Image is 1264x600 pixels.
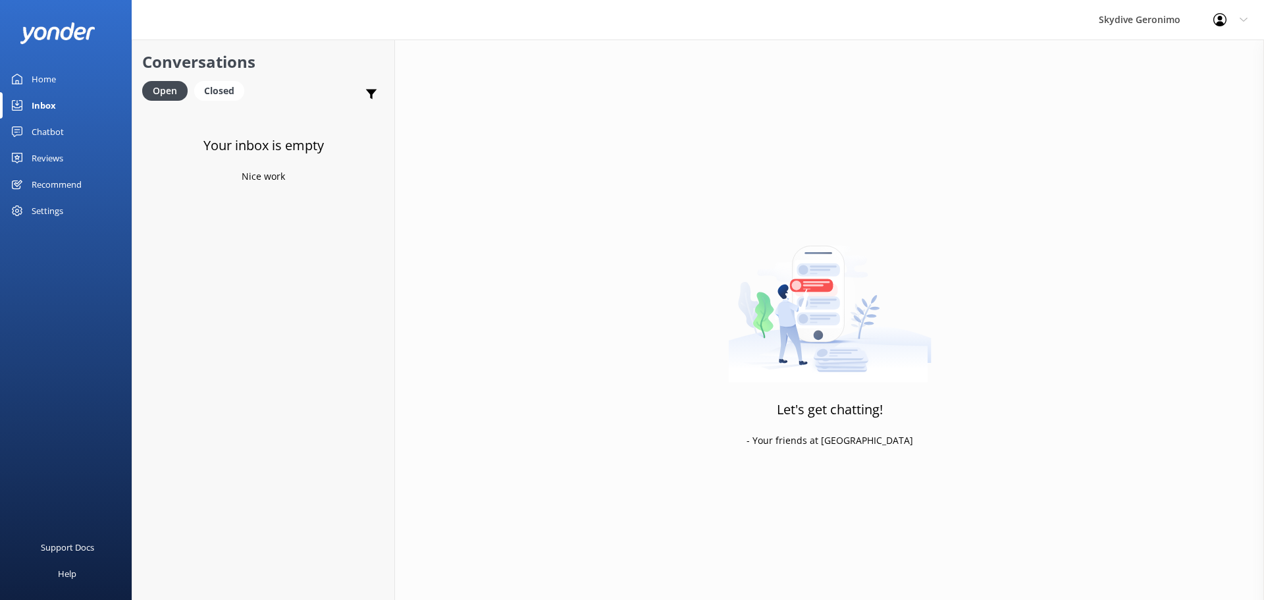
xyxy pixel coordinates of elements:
[777,399,883,420] h3: Let's get chatting!
[142,81,188,101] div: Open
[32,145,63,171] div: Reviews
[41,534,94,560] div: Support Docs
[32,198,63,224] div: Settings
[32,119,64,145] div: Chatbot
[747,433,913,448] p: - Your friends at [GEOGRAPHIC_DATA]
[58,560,76,587] div: Help
[728,218,932,383] img: artwork of a man stealing a conversation from at giant smartphone
[242,169,285,184] p: Nice work
[32,171,82,198] div: Recommend
[203,135,324,156] h3: Your inbox is empty
[32,92,56,119] div: Inbox
[194,81,244,101] div: Closed
[194,83,251,97] a: Closed
[32,66,56,92] div: Home
[142,49,384,74] h2: Conversations
[142,83,194,97] a: Open
[20,22,95,44] img: yonder-white-logo.png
